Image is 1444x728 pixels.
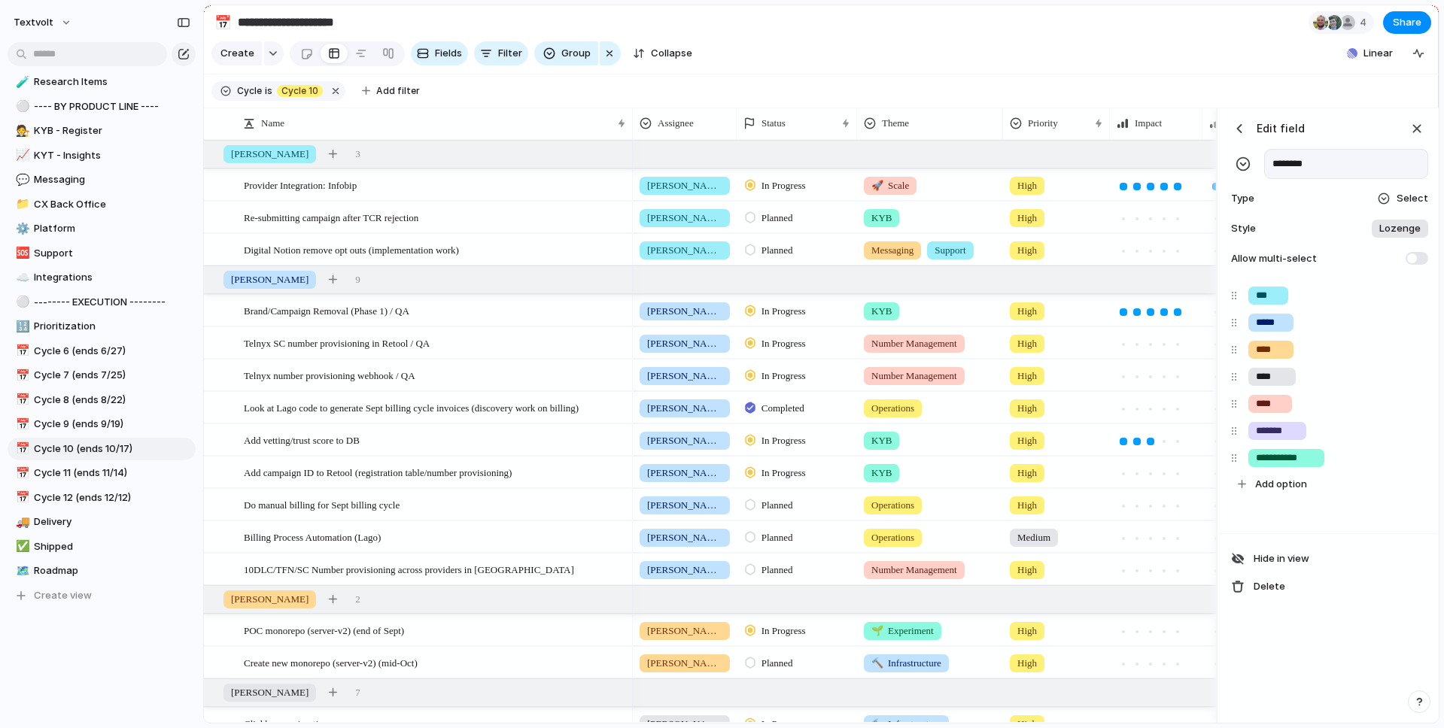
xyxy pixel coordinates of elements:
[8,560,196,582] div: 🗺️Roadmap
[281,84,318,98] span: Cycle 10
[14,344,29,359] button: 📅
[1341,42,1399,65] button: Linear
[8,120,196,142] a: 🧑‍⚖️KYB - Register
[376,84,420,98] span: Add filter
[16,171,26,189] div: 💬
[762,563,793,578] span: Planned
[34,441,190,457] span: Cycle 10 (ends 10/17)
[871,466,892,481] span: KYB
[355,147,360,162] span: 3
[16,416,26,433] div: 📅
[16,196,26,213] div: 📁
[627,41,698,65] button: Collapse
[34,588,92,603] span: Create view
[34,539,190,554] span: Shipped
[871,211,892,226] span: KYB
[244,366,415,384] span: Telnyx number provisioning webhook / QA
[8,217,196,240] div: ⚙️Platform
[14,15,53,30] span: textvolt
[261,116,284,131] span: Name
[1017,178,1037,193] span: High
[244,208,418,226] span: Re-submitting campaign after TCR rejection
[34,514,190,529] span: Delivery
[1017,243,1037,258] span: High
[1225,574,1434,599] button: Delete
[871,498,914,513] span: Operations
[14,563,29,578] button: 🗺️
[8,168,196,191] a: 💬Messaging
[220,46,254,61] span: Create
[8,462,196,484] div: 📅Cycle 11 (ends 11/14)
[1232,472,1430,497] button: Add option
[274,83,326,99] button: Cycle 10
[8,389,196,411] a: 📅Cycle 8 (ends 8/22)
[14,490,29,505] button: 📅
[16,514,26,531] div: 🚚
[762,466,806,481] span: In Progress
[647,466,722,481] span: [PERSON_NAME]
[34,490,190,505] span: Cycle 12 (ends 12/12)
[265,84,272,98] span: is
[1254,551,1309,566] span: Hide in view
[8,242,196,265] a: 🆘Support
[16,440,26,457] div: 📅
[14,417,29,432] button: 📅
[16,123,26,140] div: 🧑‍⚖️
[16,367,26,384] div: 📅
[762,243,793,258] span: Planned
[8,535,196,558] a: ✅Shipped
[647,369,722,384] span: [PERSON_NAME]
[1228,221,1261,236] span: Style
[8,340,196,362] div: 📅Cycle 6 (ends 6/27)
[8,413,196,435] a: 📅Cycle 9 (ends 9/19)
[411,41,468,65] button: Fields
[8,266,196,289] a: ☁️Integrations
[871,433,892,448] span: KYB
[16,342,26,359] div: 📅
[16,538,26,555] div: ✅
[16,244,26,262] div: 🆘
[935,243,965,258] span: Support
[34,319,190,334] span: Prioritization
[14,148,29,163] button: 📈
[14,172,29,187] button: 💬
[34,466,190,481] span: Cycle 11 (ends 11/14)
[1379,221,1421,236] span: Lozenge
[1017,304,1037,319] span: High
[34,123,190,138] span: KYB - Register
[1397,191,1428,206] span: Select
[16,391,26,408] div: 📅
[14,368,29,383] button: 📅
[762,211,793,226] span: Planned
[7,11,80,35] button: textvolt
[651,46,692,61] span: Collapse
[647,563,722,578] span: [PERSON_NAME]
[762,433,806,448] span: In Progress
[871,530,914,545] span: Operations
[1017,466,1037,481] span: High
[647,211,722,226] span: [PERSON_NAME]
[244,399,579,416] span: Look at Lago code to generate Sept billing cycle invoices (discovery work on billing)
[237,84,262,98] span: Cycle
[647,656,722,671] span: [PERSON_NAME]
[16,269,26,287] div: ☁️
[1017,211,1037,226] span: High
[14,466,29,481] button: 📅
[16,220,26,238] div: ⚙️
[244,241,459,258] span: Digital Notion remove opt outs (implementation work)
[871,336,957,351] span: Number Management
[244,560,574,578] span: 10DLC/TFN/SC Number provisioning across providers in [GEOGRAPHIC_DATA]
[34,417,190,432] span: Cycle 9 (ends 9/19)
[34,344,190,359] span: Cycle 6 (ends 6/27)
[231,592,309,607] span: [PERSON_NAME]
[8,364,196,387] div: 📅Cycle 7 (ends 7/25)
[561,46,591,61] span: Group
[1017,336,1037,351] span: High
[1135,116,1162,131] span: Impact
[762,369,806,384] span: In Progress
[8,144,196,167] a: 📈KYT - Insights
[871,656,941,671] span: Infrastructure
[1017,656,1037,671] span: High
